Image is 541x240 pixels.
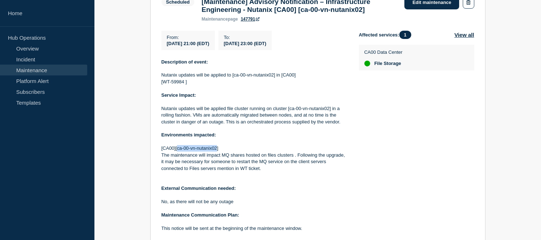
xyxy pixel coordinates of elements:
strong: Service Impact: [161,92,196,98]
p: [WT-59984 ] [161,79,347,85]
strong: Environments impacted: [161,132,216,138]
span: maintenance [201,17,228,22]
p: Nutanix updates will be applied to [ca-00-vn-nutanix02] in [CA00] [161,72,347,78]
p: Nutanix updates will be applied file cluster running on cluster [ca-00-vn-nutanix02] in a rolling... [161,105,347,125]
span: [DATE] 23:00 (EDT) [224,41,266,46]
strong: External Communication needed: [161,186,236,191]
span: [DATE] 21:00 (EDT) [167,41,209,46]
p: [CA00][ca-00-vn-nutanix02] [161,145,347,152]
span: 1 [399,31,411,39]
strong: Description of event: [161,59,208,65]
p: CA00 Data Center [364,49,403,55]
p: From : [167,35,209,40]
p: page [201,17,238,22]
strong: Maintenance Communication Plan: [161,212,239,218]
p: No, as there will not be any outage [161,198,347,205]
button: View all [454,31,474,39]
span: File Storage [374,61,401,66]
div: up [364,61,370,66]
p: This notice will be sent at the beginning of the maintenance window. [161,225,347,232]
span: Affected services: [359,31,415,39]
p: The maintenance will impact MQ shares hosted on files clusters . Following the upgrade, it may be... [161,152,347,172]
a: 147791 [241,17,260,22]
p: To : [224,35,266,40]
